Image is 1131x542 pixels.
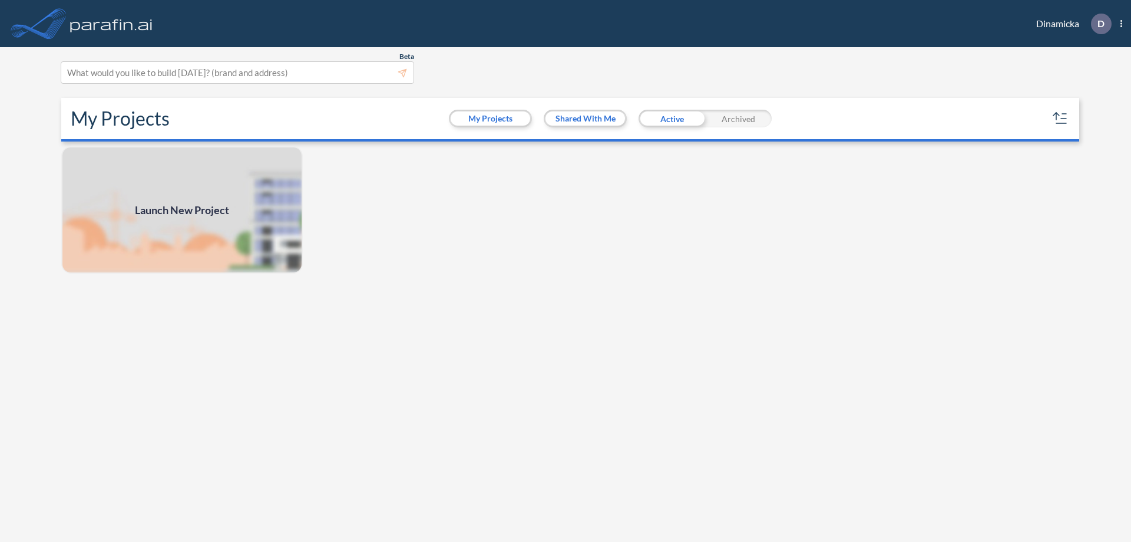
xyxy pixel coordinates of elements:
[399,52,414,61] span: Beta
[1018,14,1122,34] div: Dinamicka
[1051,109,1070,128] button: sort
[68,12,155,35] img: logo
[451,111,530,126] button: My Projects
[61,146,303,274] a: Launch New Project
[135,202,229,218] span: Launch New Project
[1097,18,1104,29] p: D
[71,107,170,130] h2: My Projects
[705,110,772,127] div: Archived
[639,110,705,127] div: Active
[545,111,625,126] button: Shared With Me
[61,146,303,274] img: add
